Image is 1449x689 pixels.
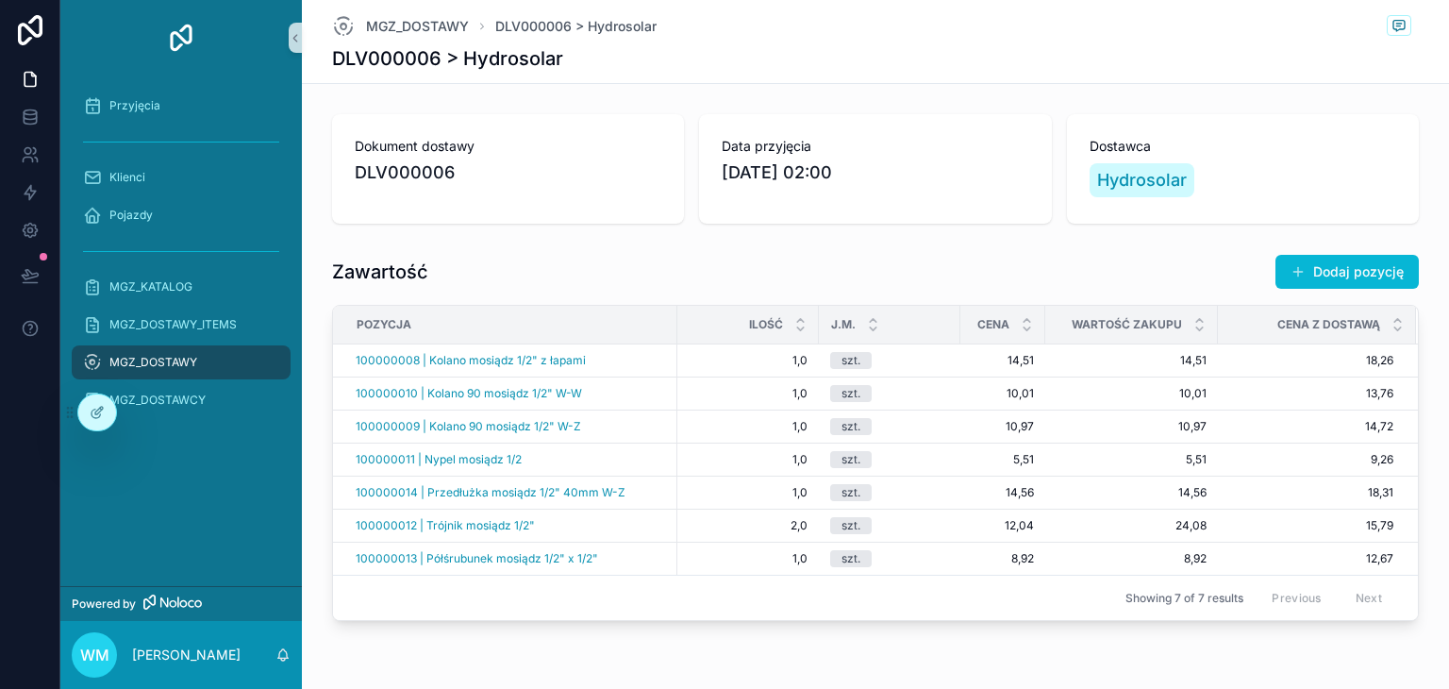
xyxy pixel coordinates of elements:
[1072,317,1182,332] span: Wartość zakupu
[356,452,522,467] a: 100000011 | Nypel mosiądz 1/2
[1057,419,1207,434] a: 10,97
[1219,353,1393,368] a: 18,26
[109,98,160,113] span: Przyjęcia
[689,386,808,401] span: 1,0
[356,518,666,533] a: 100000012 | Trójnik mosiądz 1/2"
[689,419,808,434] span: 1,0
[60,76,302,442] div: scrollable content
[841,385,860,402] div: szt.
[332,259,428,285] h1: Zawartość
[1057,452,1207,467] a: 5,51
[356,353,586,368] a: 100000008 | Kolano mosiądz 1/2" z łapami
[109,170,145,185] span: Klienci
[72,270,291,304] a: MGZ_KATALOG
[689,518,808,533] span: 2,0
[1057,386,1207,401] span: 10,01
[972,551,1034,566] a: 8,92
[972,353,1034,368] span: 14,51
[356,551,598,566] a: 100000013 | Półśrubunek mosiądz 1/2" x 1/2"
[356,485,666,500] a: 100000014 | Przedłużka mosiądz 1/2" 40mm W-Z
[972,518,1034,533] a: 12,04
[72,597,136,612] span: Powered by
[72,308,291,342] a: MGZ_DOSTAWY_ITEMS
[841,418,860,435] div: szt.
[1057,551,1207,566] a: 8,92
[841,484,860,501] div: szt.
[72,198,291,232] a: Pojazdy
[72,345,291,379] a: MGZ_DOSTAWY
[1057,485,1207,500] a: 14,56
[1219,452,1393,467] a: 9,26
[689,452,808,467] span: 1,0
[722,160,1028,186] span: [DATE] 02:00
[132,646,241,664] p: [PERSON_NAME]
[1219,551,1393,566] span: 12,67
[689,551,808,566] a: 1,0
[166,23,196,53] img: App logo
[72,160,291,194] a: Klienci
[356,485,625,500] a: 100000014 | Przedłużka mosiądz 1/2" 40mm W-Z
[722,137,1028,156] span: Data przyjęcia
[356,386,666,401] a: 100000010 | Kolano 90 mosiądz 1/2" W-W
[841,352,860,369] div: szt.
[495,17,657,36] span: DLV000006 > Hydrosolar
[356,518,535,533] a: 100000012 | Trójnik mosiądz 1/2"
[60,586,302,621] a: Powered by
[972,419,1034,434] a: 10,97
[355,160,661,186] span: DLV000006
[1057,518,1207,533] span: 24,08
[830,352,949,369] a: szt.
[1219,485,1393,500] a: 18,31
[356,386,582,401] span: 100000010 | Kolano 90 mosiądz 1/2" W-W
[109,279,192,294] span: MGZ_KATALOG
[1219,518,1393,533] a: 15,79
[332,15,469,38] a: MGZ_DOSTAWY
[109,317,237,332] span: MGZ_DOSTAWY_ITEMS
[1219,386,1393,401] a: 13,76
[689,485,808,500] a: 1,0
[977,317,1009,332] span: Cena
[72,383,291,417] a: MGZ_DOSTAWCY
[72,89,291,123] a: Przyjęcia
[749,317,783,332] span: Ilość
[972,485,1034,500] span: 14,56
[1125,591,1243,606] span: Showing 7 of 7 results
[972,386,1034,401] a: 10,01
[841,550,860,567] div: szt.
[1275,255,1419,289] button: Dodaj pozycję
[355,137,661,156] span: Dokument dostawy
[366,17,469,36] span: MGZ_DOSTAWY
[1219,419,1393,434] a: 14,72
[841,451,860,468] div: szt.
[972,452,1034,467] a: 5,51
[356,353,666,368] a: 100000008 | Kolano mosiądz 1/2" z łapami
[1277,317,1380,332] span: Cena z dostawą
[830,550,949,567] a: szt.
[830,385,949,402] a: szt.
[356,419,666,434] a: 100000009 | Kolano 90 mosiądz 1/2" W-Z
[1057,353,1207,368] a: 14,51
[356,419,581,434] a: 100000009 | Kolano 90 mosiądz 1/2" W-Z
[109,355,197,370] span: MGZ_DOSTAWY
[357,317,411,332] span: Pozycja
[689,353,808,368] span: 1,0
